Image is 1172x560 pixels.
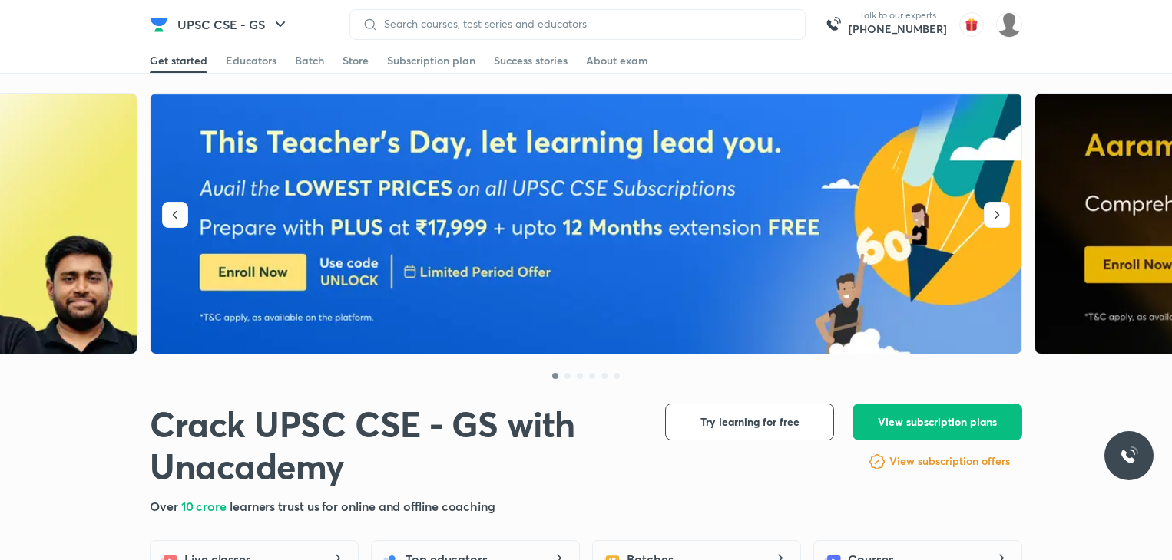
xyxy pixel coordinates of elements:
[889,453,1010,469] h6: View subscription offers
[996,12,1022,38] img: Pavankumar Pk
[959,12,984,37] img: avatar
[1120,446,1138,465] img: ttu
[878,414,997,430] span: View subscription plans
[168,9,299,40] button: UPSC CSE - GS
[150,48,207,73] a: Get started
[853,404,1022,440] button: View subscription plans
[378,18,793,30] input: Search courses, test series and educators
[665,404,834,440] button: Try learning for free
[387,48,475,73] a: Subscription plan
[494,48,568,73] a: Success stories
[889,453,1010,471] a: View subscription offers
[150,498,181,514] span: Over
[181,498,230,514] span: 10 crore
[494,53,568,68] div: Success stories
[586,53,648,68] div: About exam
[586,48,648,73] a: About exam
[849,9,947,21] p: Talk to our experts
[226,53,276,68] div: Educators
[387,53,475,68] div: Subscription plan
[226,48,276,73] a: Educators
[150,53,207,68] div: Get started
[150,15,168,34] img: Company Logo
[818,9,849,40] img: call-us
[295,53,324,68] div: Batch
[849,21,947,37] a: [PHONE_NUMBER]
[295,48,324,73] a: Batch
[230,498,495,514] span: learners trust us for online and offline coaching
[343,53,369,68] div: Store
[700,414,800,430] span: Try learning for free
[343,48,369,73] a: Store
[150,404,641,488] h1: Crack UPSC CSE - GS with Unacademy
